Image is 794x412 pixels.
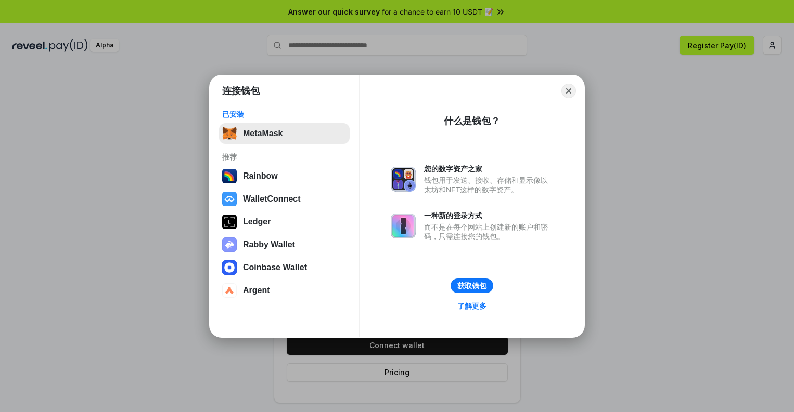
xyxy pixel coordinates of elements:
img: svg+xml,%3Csvg%20width%3D%22120%22%20height%3D%22120%22%20viewBox%3D%220%200%20120%20120%22%20fil... [222,169,237,183]
div: Argent [243,286,270,295]
img: svg+xml,%3Csvg%20fill%3D%22none%22%20height%3D%2233%22%20viewBox%3D%220%200%2035%2033%22%20width%... [222,126,237,141]
img: svg+xml,%3Csvg%20xmlns%3D%22http%3A%2F%2Fwww.w3.org%2F2000%2Fsvg%22%20width%3D%2228%22%20height%3... [222,215,237,229]
div: 推荐 [222,152,347,162]
button: Ledger [219,211,350,232]
div: 而不是在每个网站上创建新的账户和密码，只需连接您的钱包。 [424,222,553,241]
button: 获取钱包 [451,278,493,293]
div: MetaMask [243,129,283,138]
div: Ledger [243,217,271,227]
img: svg+xml,%3Csvg%20xmlns%3D%22http%3A%2F%2Fwww.w3.org%2F2000%2Fsvg%22%20fill%3D%22none%22%20viewBox... [222,237,237,252]
div: Rabby Wallet [243,240,295,249]
div: Rainbow [243,171,278,181]
div: WalletConnect [243,194,301,204]
div: 钱包用于发送、接收、存储和显示像以太坊和NFT这样的数字资产。 [424,176,553,194]
div: 什么是钱包？ [444,115,500,127]
div: 了解更多 [457,301,486,311]
button: MetaMask [219,123,350,144]
img: svg+xml,%3Csvg%20width%3D%2228%22%20height%3D%2228%22%20viewBox%3D%220%200%2028%2028%22%20fill%3D... [222,260,237,275]
button: Rabby Wallet [219,234,350,255]
button: Argent [219,280,350,301]
img: svg+xml,%3Csvg%20xmlns%3D%22http%3A%2F%2Fwww.w3.org%2F2000%2Fsvg%22%20fill%3D%22none%22%20viewBox... [391,214,416,238]
button: Close [561,84,576,98]
button: Rainbow [219,166,350,187]
button: Coinbase Wallet [219,257,350,278]
img: svg+xml,%3Csvg%20xmlns%3D%22http%3A%2F%2Fwww.w3.org%2F2000%2Fsvg%22%20fill%3D%22none%22%20viewBox... [391,167,416,192]
h1: 连接钱包 [222,85,260,97]
div: 获取钱包 [457,281,486,290]
div: Coinbase Wallet [243,263,307,272]
div: 一种新的登录方式 [424,211,553,220]
button: WalletConnect [219,189,350,209]
img: svg+xml,%3Csvg%20width%3D%2228%22%20height%3D%2228%22%20viewBox%3D%220%200%2028%2028%22%20fill%3D... [222,283,237,298]
a: 了解更多 [451,299,493,313]
div: 您的数字资产之家 [424,164,553,174]
div: 已安装 [222,110,347,119]
img: svg+xml,%3Csvg%20width%3D%2228%22%20height%3D%2228%22%20viewBox%3D%220%200%2028%2028%22%20fill%3D... [222,192,237,206]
